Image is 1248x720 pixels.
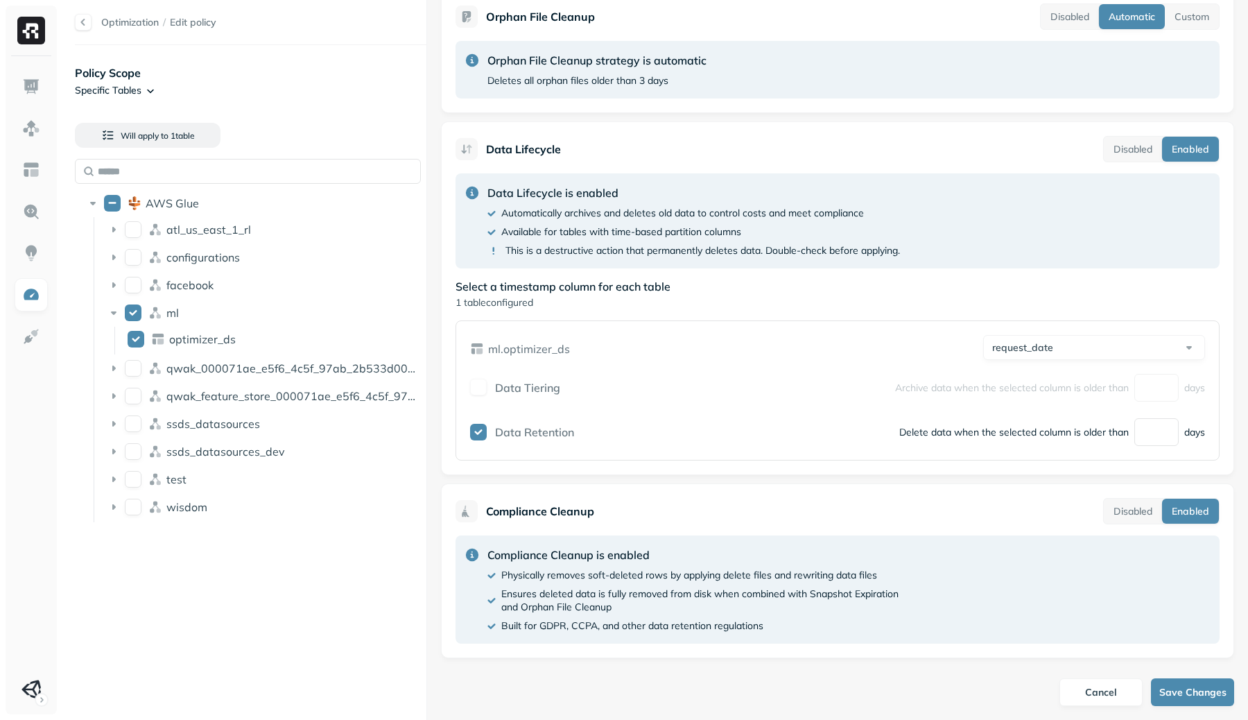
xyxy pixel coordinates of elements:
[486,503,594,520] p: Compliance Cleanup
[22,78,40,96] img: Dashboard
[125,443,141,460] button: ssds_datasources_dev
[488,341,570,357] p: ml.optimizer_ds
[501,619,763,633] p: Built for GDPR, CCPA, and other data retention regulations
[125,277,141,293] button: facebook
[166,306,179,320] p: ml
[122,328,422,350] div: optimizer_dsoptimizer_ds
[470,379,487,395] button: Data Tiering
[505,244,900,257] p: This is a destructive action that permanently deletes data. Double-check before applying.
[166,361,416,375] p: qwak_000071ae_e5f6_4c5f_97ab_2b533d00d294_analytics_data
[470,424,487,440] button: Data Retention
[487,185,900,201] p: Data Lifecycle is enabled
[121,130,168,141] span: Will apply to
[456,280,1220,293] p: Select a timestamp column for each table
[125,249,141,266] button: configurations
[125,415,141,432] button: ssds_datasources
[101,16,216,29] nav: breadcrumb
[17,17,45,44] img: Ryft
[1165,4,1219,29] button: Custom
[1104,499,1162,524] button: Disabled
[125,360,141,377] button: qwak_000071ae_e5f6_4c5f_97ab_2b533d00d294_analytics_data
[895,382,1129,395] p: Archive data when the selected column is older than
[21,680,41,699] img: Unity
[1184,426,1205,439] p: days
[101,302,422,324] div: mlml
[168,130,195,141] span: 1 table
[166,278,214,292] p: facebook
[487,547,899,563] p: Compliance Cleanup is enabled
[80,192,421,214] div: AWS GlueAWS Glue
[104,195,121,212] button: AWS Glue
[22,327,40,345] img: Integrations
[125,499,141,515] button: wisdom
[22,244,40,262] img: Insights
[486,8,595,25] p: Orphan File Cleanup
[101,274,422,296] div: facebookfacebook
[1041,4,1099,29] button: Disabled
[169,332,236,346] p: optimizer_ds
[125,221,141,238] button: atl_us_east_1_rl
[487,52,707,69] p: Orphan File Cleanup strategy is automatic
[456,296,1220,309] p: 1 table configured
[125,305,141,321] button: ml
[1162,137,1219,162] button: Enabled
[166,472,187,486] p: test
[1059,678,1143,706] button: Cancel
[1104,137,1162,162] button: Disabled
[1099,4,1165,29] button: Automatic
[170,16,216,29] span: Edit policy
[166,389,510,403] span: qwak_feature_store_000071ae_e5f6_4c5f_97ab_2b533d00d294
[125,471,141,488] button: test
[1162,499,1219,524] button: Enabled
[128,331,144,348] button: optimizer_ds
[166,250,240,264] p: configurations
[101,385,422,407] div: qwak_feature_store_000071ae_e5f6_4c5f_97ab_2b533d00d294qwak_feature_store_000071ae_e5f6_4c5f_97ab...
[495,381,560,395] span: Data Tiering
[487,74,668,87] p: Deletes all orphan files older than 3 days
[22,203,40,221] img: Query Explorer
[166,361,519,375] span: qwak_000071ae_e5f6_4c5f_97ab_2b533d00d294_analytics_data
[22,286,40,304] img: Optimization
[101,468,422,490] div: testtest
[166,223,251,237] p: atl_us_east_1_rl
[166,445,285,458] p: ssds_datasources_dev
[75,65,426,81] p: Policy Scope
[501,207,864,220] p: Automatically archives and deletes old data to control costs and meet compliance
[75,84,141,97] p: Specific Tables
[101,246,422,268] div: configurationsconfigurations
[75,123,220,148] button: Will apply to 1table
[101,16,159,28] a: Optimization
[101,218,422,241] div: atl_us_east_1_rlatl_us_east_1_rl
[486,141,561,157] p: Data Lifecycle
[501,225,741,239] p: Available for tables with time-based partition columns
[501,569,877,582] p: Physically removes soft-deleted rows by applying delete files and rewriting data files
[1151,678,1234,706] button: Save Changes
[501,588,899,614] p: Ensures deleted data is fully removed from disk when combined with Snapshot Expiration and Orphan...
[101,357,422,379] div: qwak_000071ae_e5f6_4c5f_97ab_2b533d00d294_analytics_dataqwak_000071ae_e5f6_4c5f_97ab_2b533d00d294...
[101,440,422,463] div: ssds_datasources_devssds_datasources_dev
[495,425,574,439] label: Data Retention
[166,389,416,403] p: qwak_feature_store_000071ae_e5f6_4c5f_97ab_2b533d00d294
[1184,382,1205,395] p: days
[22,161,40,179] img: Asset Explorer
[101,413,422,435] div: ssds_datasourcesssds_datasources
[899,426,1129,439] p: Delete data when the selected column is older than
[163,16,166,29] p: /
[146,196,199,210] p: AWS Glue
[22,119,40,137] img: Assets
[101,496,422,518] div: wisdomwisdom
[166,500,207,514] p: wisdom
[166,417,260,431] p: ssds_datasources
[125,388,141,404] button: qwak_feature_store_000071ae_e5f6_4c5f_97ab_2b533d00d294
